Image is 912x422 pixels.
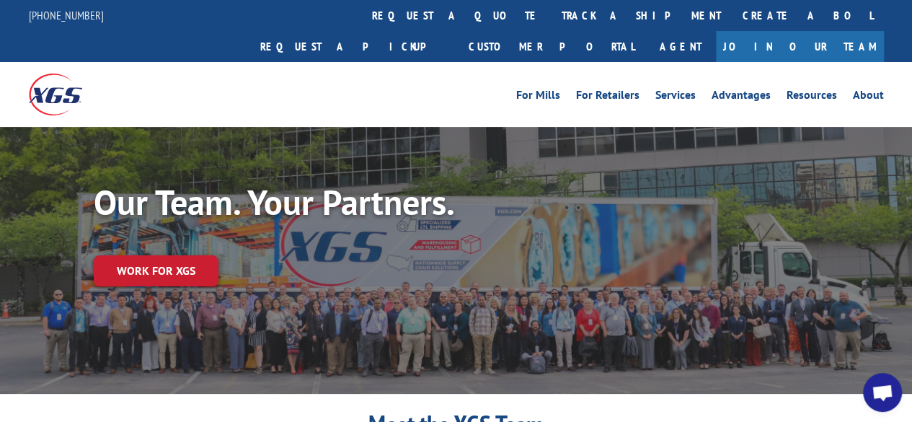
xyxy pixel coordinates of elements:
h1: Our Team. Your Partners. [94,185,526,227]
a: Advantages [712,89,771,105]
a: Resources [787,89,837,105]
a: For Retailers [576,89,639,105]
a: About [853,89,884,105]
a: Customer Portal [458,31,645,62]
a: [PHONE_NUMBER] [29,8,104,22]
a: Services [655,89,696,105]
a: Agent [645,31,716,62]
a: Work for XGS [94,255,218,286]
a: Request a pickup [249,31,458,62]
a: Join Our Team [716,31,884,62]
a: For Mills [516,89,560,105]
div: Open chat [863,373,902,412]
